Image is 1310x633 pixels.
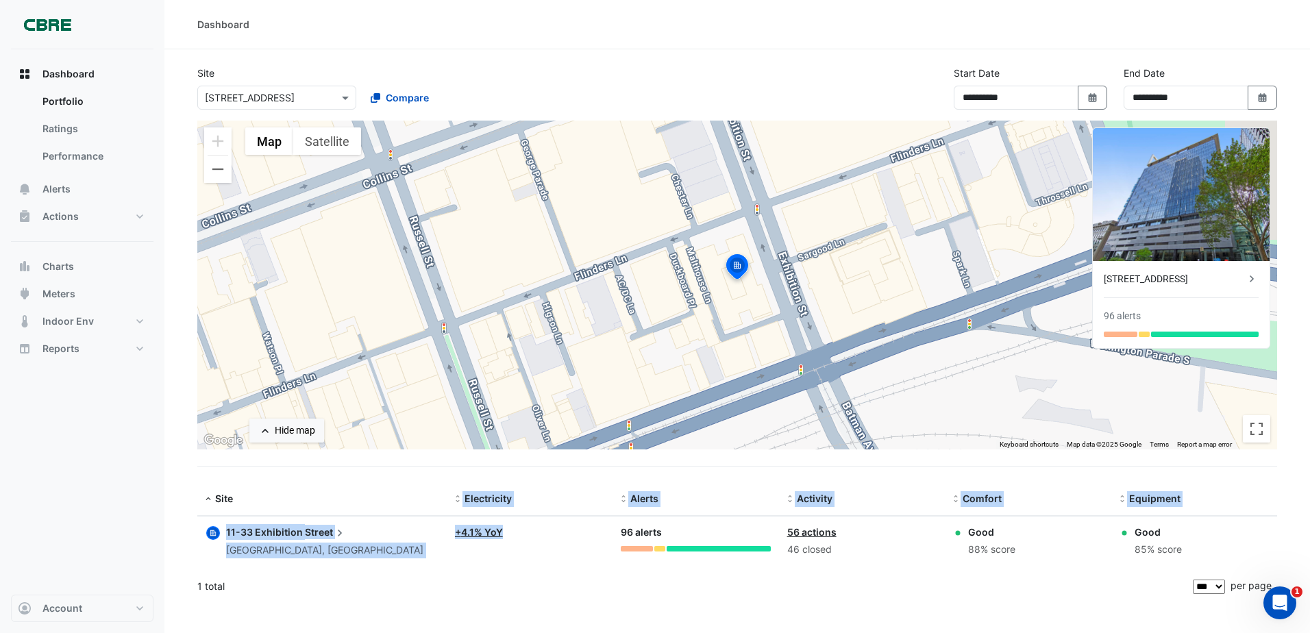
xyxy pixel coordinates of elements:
button: Toggle fullscreen view [1243,415,1270,443]
button: Show satellite imagery [293,127,361,155]
button: Account [11,595,153,622]
label: Site [197,66,214,80]
img: Company Logo [16,11,78,38]
button: Reports [11,335,153,362]
a: Open this area in Google Maps (opens a new window) [201,432,246,449]
app-icon: Reports [18,342,32,356]
span: Actions [42,210,79,223]
span: Indoor Env [42,314,94,328]
app-icon: Dashboard [18,67,32,81]
button: Charts [11,253,153,280]
button: Meters [11,280,153,308]
app-icon: Alerts [18,182,32,196]
a: 56 actions [787,526,837,538]
div: Dashboard [197,17,249,32]
div: Hide map [275,423,315,438]
span: Reports [42,342,79,356]
button: Indoor Env [11,308,153,335]
button: Keyboard shortcuts [1000,440,1059,449]
span: 1 [1292,586,1302,597]
span: Site [215,493,233,504]
app-icon: Indoor Env [18,314,32,328]
button: Show street map [245,127,293,155]
img: site-pin-selected.svg [722,252,752,285]
div: 96 alerts [1104,309,1141,323]
span: Dashboard [42,67,95,81]
div: 1 total [197,569,1190,604]
button: Alerts [11,175,153,203]
a: +4.1% YoY [455,526,503,538]
span: Electricity [465,493,512,504]
span: Street [305,525,347,540]
span: Comfort [963,493,1002,504]
div: 96 alerts [621,525,770,541]
span: Equipment [1129,493,1181,504]
button: Zoom in [204,127,232,155]
fa-icon: Select Date [1087,92,1099,103]
div: 85% score [1135,542,1182,558]
span: Alerts [42,182,71,196]
div: Good [968,525,1015,539]
a: Terms (opens in new tab) [1150,440,1169,448]
fa-icon: Select Date [1257,92,1269,103]
div: 88% score [968,542,1015,558]
span: Compare [386,90,429,105]
button: Dashboard [11,60,153,88]
a: Ratings [32,115,153,142]
button: Zoom out [204,156,232,183]
label: End Date [1124,66,1165,80]
app-icon: Meters [18,287,32,301]
span: 11-33 Exhibition [226,526,303,538]
label: Start Date [954,66,1000,80]
a: Portfolio [32,88,153,115]
span: Meters [42,287,75,301]
img: Google [201,432,246,449]
span: Alerts [630,493,658,504]
button: Actions [11,203,153,230]
div: Good [1135,525,1182,539]
div: [STREET_ADDRESS] [1104,272,1245,286]
a: Performance [32,142,153,170]
app-icon: Actions [18,210,32,223]
span: Activity [797,493,832,504]
span: per page [1231,580,1272,591]
div: [GEOGRAPHIC_DATA], [GEOGRAPHIC_DATA] [226,543,423,558]
span: Map data ©2025 Google [1067,440,1141,448]
span: Account [42,601,82,615]
button: Compare [362,86,438,110]
div: 46 closed [787,542,937,558]
a: Report a map error [1177,440,1232,448]
span: Charts [42,260,74,273]
div: Dashboard [11,88,153,175]
img: 11-33 Exhibition Street [1093,128,1270,261]
button: Hide map [249,419,324,443]
app-icon: Charts [18,260,32,273]
iframe: Intercom live chat [1263,586,1296,619]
